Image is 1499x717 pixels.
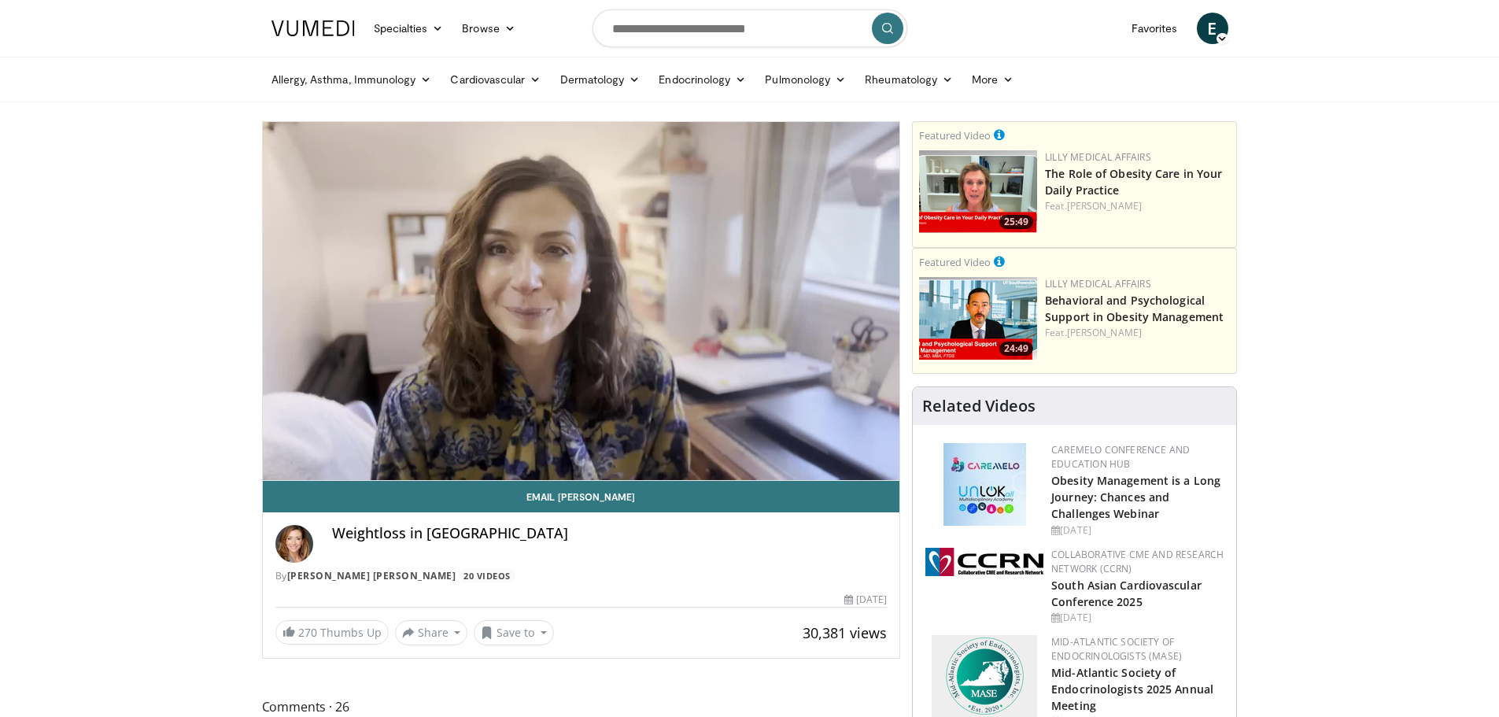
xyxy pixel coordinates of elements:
a: Browse [452,13,525,44]
a: CaReMeLO Conference and Education Hub [1051,443,1190,471]
a: The Role of Obesity Care in Your Daily Practice [1045,166,1222,198]
a: Mid-Atlantic Society of Endocrinologists 2025 Annual Meeting [1051,665,1213,713]
a: [PERSON_NAME] [1067,199,1142,213]
div: By [275,569,888,583]
a: South Asian Cardiovascular Conference 2025 [1051,578,1202,609]
div: [DATE] [844,593,887,607]
a: Dermatology [551,64,650,95]
span: 24:49 [999,342,1033,356]
img: ba3304f6-7838-4e41-9c0f-2e31ebde6754.png.150x105_q85_crop-smart_upscale.png [919,277,1037,360]
a: Email [PERSON_NAME] [263,481,900,512]
small: Featured Video [919,128,991,142]
img: a04ee3ba-8487-4636-b0fb-5e8d268f3737.png.150x105_q85_autocrop_double_scale_upscale_version-0.2.png [925,548,1043,576]
small: Featured Video [919,255,991,269]
h4: Weightloss in [GEOGRAPHIC_DATA] [332,525,888,542]
img: e1208b6b-349f-4914-9dd7-f97803bdbf1d.png.150x105_q85_crop-smart_upscale.png [919,150,1037,233]
span: Comments 26 [262,697,901,717]
a: Allergy, Asthma, Immunology [262,64,441,95]
h4: Related Videos [922,397,1036,416]
div: [DATE] [1051,611,1224,625]
span: 30,381 views [803,623,887,642]
a: Lilly Medical Affairs [1045,150,1151,164]
a: Obesity Management is a Long Journey: Chances and Challenges Webinar [1051,473,1220,521]
span: 25:49 [999,215,1033,229]
a: Pulmonology [755,64,855,95]
a: Rheumatology [855,64,962,95]
video-js: Video Player [263,122,900,481]
input: Search topics, interventions [593,9,907,47]
a: 24:49 [919,277,1037,360]
a: Specialties [364,13,453,44]
button: Save to [474,620,554,645]
img: VuMedi Logo [271,20,355,36]
a: 20 Videos [459,569,516,582]
span: 270 [298,625,317,640]
a: 270 Thumbs Up [275,620,389,645]
a: [PERSON_NAME] [PERSON_NAME] [287,569,456,582]
a: Mid-Atlantic Society of Endocrinologists (MASE) [1051,635,1182,663]
a: Behavioral and Psychological Support in Obesity Management [1045,293,1224,324]
img: Avatar [275,525,313,563]
a: More [962,64,1023,95]
img: 45df64a9-a6de-482c-8a90-ada250f7980c.png.150x105_q85_autocrop_double_scale_upscale_version-0.2.jpg [943,443,1026,526]
a: Collaborative CME and Research Network (CCRN) [1051,548,1224,575]
a: Cardiovascular [441,64,550,95]
a: Favorites [1122,13,1187,44]
button: Share [395,620,468,645]
div: [DATE] [1051,523,1224,538]
a: Lilly Medical Affairs [1045,277,1151,290]
div: Feat. [1045,199,1230,213]
a: Endocrinology [649,64,755,95]
a: 25:49 [919,150,1037,233]
a: E [1197,13,1228,44]
a: [PERSON_NAME] [1067,326,1142,339]
div: Feat. [1045,326,1230,340]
